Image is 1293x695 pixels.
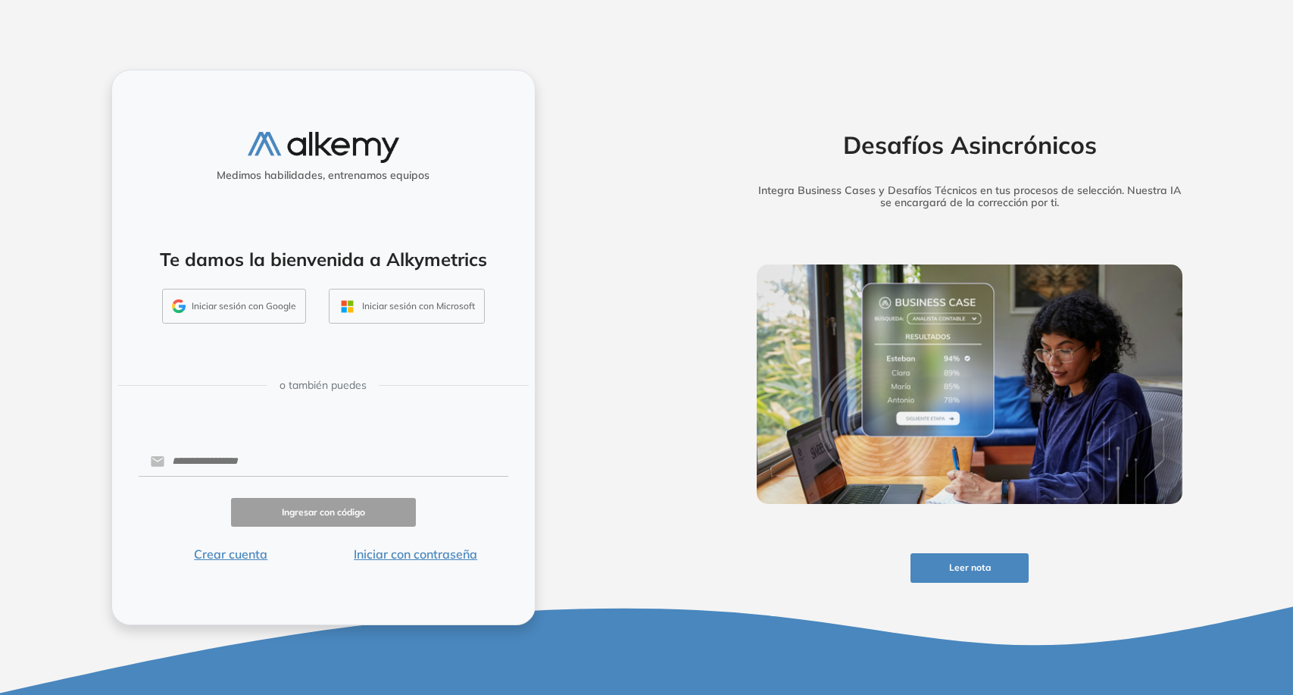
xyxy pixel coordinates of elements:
[910,553,1029,583] button: Leer nota
[248,132,399,163] img: logo-alkemy
[172,299,186,313] img: GMAIL_ICON
[132,249,515,271] h4: Te damos la bienvenida a Alkymetrics
[280,377,367,393] span: o también puedes
[733,130,1206,159] h2: Desafíos Asincrónicos
[733,184,1206,210] h5: Integra Business Cases y Desafíos Técnicos en tus procesos de selección. Nuestra IA se encargará ...
[162,289,306,324] button: Iniciar sesión con Google
[757,265,1182,504] img: img-more-info
[323,545,508,563] button: Iniciar con contraseña
[231,498,416,528] button: Ingresar con código
[139,545,323,563] button: Crear cuenta
[1217,622,1293,695] iframe: Chat Widget
[118,169,529,182] h5: Medimos habilidades, entrenamos equipos
[339,298,356,315] img: OUTLOOK_ICON
[329,289,485,324] button: Iniciar sesión con Microsoft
